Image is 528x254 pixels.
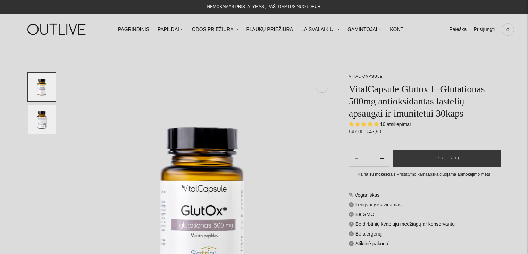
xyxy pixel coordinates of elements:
[207,3,321,11] div: NEMOKAMAS PRISTATYMAS Į PAŠTOMATUS NUO 50EUR
[118,22,149,37] a: PAGRINDINIS
[349,150,364,167] button: Add product quantity
[364,153,374,164] input: Product quantity
[347,22,382,37] a: GAMINTOJAI
[349,129,365,134] s: €47,00
[380,121,411,127] span: 16 atsiliepimai
[349,74,383,78] a: VITAL CAPSULE
[366,129,381,134] span: €43,90
[301,22,339,37] a: LAISVALAIKIUI
[374,150,389,167] button: Subtract product quantity
[435,155,459,162] span: Į krepšelį
[246,22,293,37] a: PLAUKŲ PRIEŽIŪRA
[192,22,238,37] a: ODOS PRIEŽIŪRA
[393,150,501,167] button: Į krepšelį
[28,105,56,134] button: Translation missing: en.general.accessibility.image_thumbail
[14,17,101,41] img: OUTLIVE
[349,121,380,127] span: 5.00 stars
[28,73,56,101] button: Translation missing: en.general.accessibility.image_thumbail
[473,22,495,37] a: Prisijungti
[503,25,513,34] span: 0
[397,172,428,177] a: Pristatymo kaina
[449,22,467,37] a: Paieška
[158,22,184,37] a: PAPILDAI
[502,22,514,37] a: 0
[349,83,500,119] h1: VitalCapsule Glutox L-Glutationas 500mg antioksidantas ląstelių apsaugai ir imunitetui 30kaps
[349,171,500,178] div: Kaina su mokesčiais. apskaičiuojama apmokėjimo metu.
[390,22,417,37] a: KONTAKTAI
